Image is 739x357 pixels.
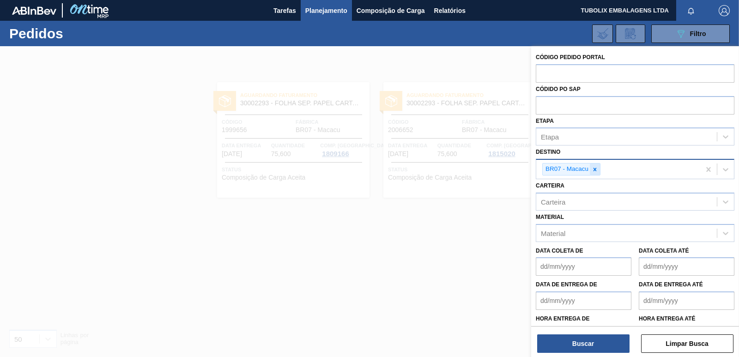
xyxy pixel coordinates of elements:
[639,248,689,254] label: Data coleta até
[536,54,605,61] label: Código Pedido Portal
[541,198,565,206] div: Carteira
[536,214,564,220] label: Material
[639,257,734,276] input: dd/mm/yyyy
[273,5,296,16] span: Tarefas
[639,312,734,326] label: Hora entrega até
[543,163,590,175] div: BR07 - Macacu
[536,291,631,310] input: dd/mm/yyyy
[434,5,466,16] span: Relatórios
[719,5,730,16] img: Logout
[592,24,613,43] div: Importar Negociações dos Pedidos
[541,133,559,141] div: Etapa
[690,30,706,37] span: Filtro
[536,86,581,92] label: Códido PO SAP
[357,5,425,16] span: Composição de Carga
[536,281,597,288] label: Data de Entrega de
[536,312,631,326] label: Hora entrega de
[536,257,631,276] input: dd/mm/yyyy
[616,24,645,43] div: Solicitação de Revisão de Pedidos
[541,229,565,237] div: Material
[639,291,734,310] input: dd/mm/yyyy
[9,28,143,39] h1: Pedidos
[536,118,554,124] label: Etapa
[676,4,706,17] button: Notificações
[305,5,347,16] span: Planejamento
[536,182,564,189] label: Carteira
[639,281,703,288] label: Data de Entrega até
[536,149,560,155] label: Destino
[12,6,56,15] img: TNhmsLtSVTkK8tSr43FrP2fwEKptu5GPRR3wAAAABJRU5ErkJggg==
[536,248,583,254] label: Data coleta de
[651,24,730,43] button: Filtro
